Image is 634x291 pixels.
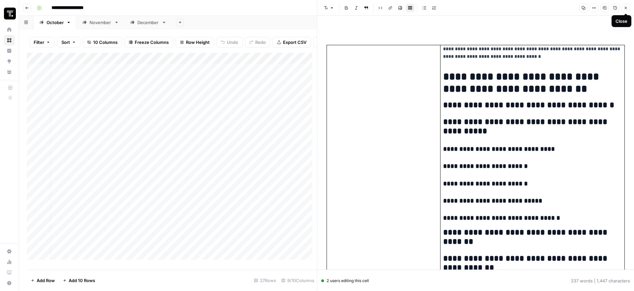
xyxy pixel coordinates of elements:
a: Browse [4,35,15,46]
a: October [34,16,77,29]
div: Close [616,18,627,24]
span: Row Height [186,39,210,46]
button: Add 10 Rows [59,275,99,286]
span: Add Row [37,277,55,284]
button: Undo [217,37,242,48]
button: Export CSV [273,37,311,48]
div: October [47,19,64,26]
a: Insights [4,46,15,56]
span: Freeze Columns [135,39,169,46]
button: Sort [57,37,80,48]
a: Home [4,24,15,35]
a: Usage [4,257,15,267]
div: 2 users editing this cell [321,278,369,284]
button: Redo [245,37,270,48]
button: 10 Columns [83,37,122,48]
div: 237 words | 1,447 characters [571,277,630,284]
button: Workspace: Thoughtspot [4,5,15,22]
a: Learning Hub [4,267,15,278]
span: 10 Columns [93,39,118,46]
a: Settings [4,246,15,257]
button: Freeze Columns [124,37,173,48]
a: Opportunities [4,56,15,67]
button: Add Row [27,275,59,286]
span: Export CSV [283,39,306,46]
a: December [124,16,172,29]
div: 27 Rows [251,275,279,286]
div: December [137,19,159,26]
button: Help + Support [4,278,15,288]
span: Redo [255,39,266,46]
img: Thoughtspot Logo [4,8,16,19]
a: November [77,16,124,29]
div: 9/10 Columns [279,275,317,286]
button: Filter [29,37,54,48]
span: Sort [61,39,70,46]
span: Filter [34,39,44,46]
button: Row Height [176,37,214,48]
span: Undo [227,39,238,46]
div: November [89,19,112,26]
a: Your Data [4,67,15,77]
span: Add 10 Rows [69,277,95,284]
